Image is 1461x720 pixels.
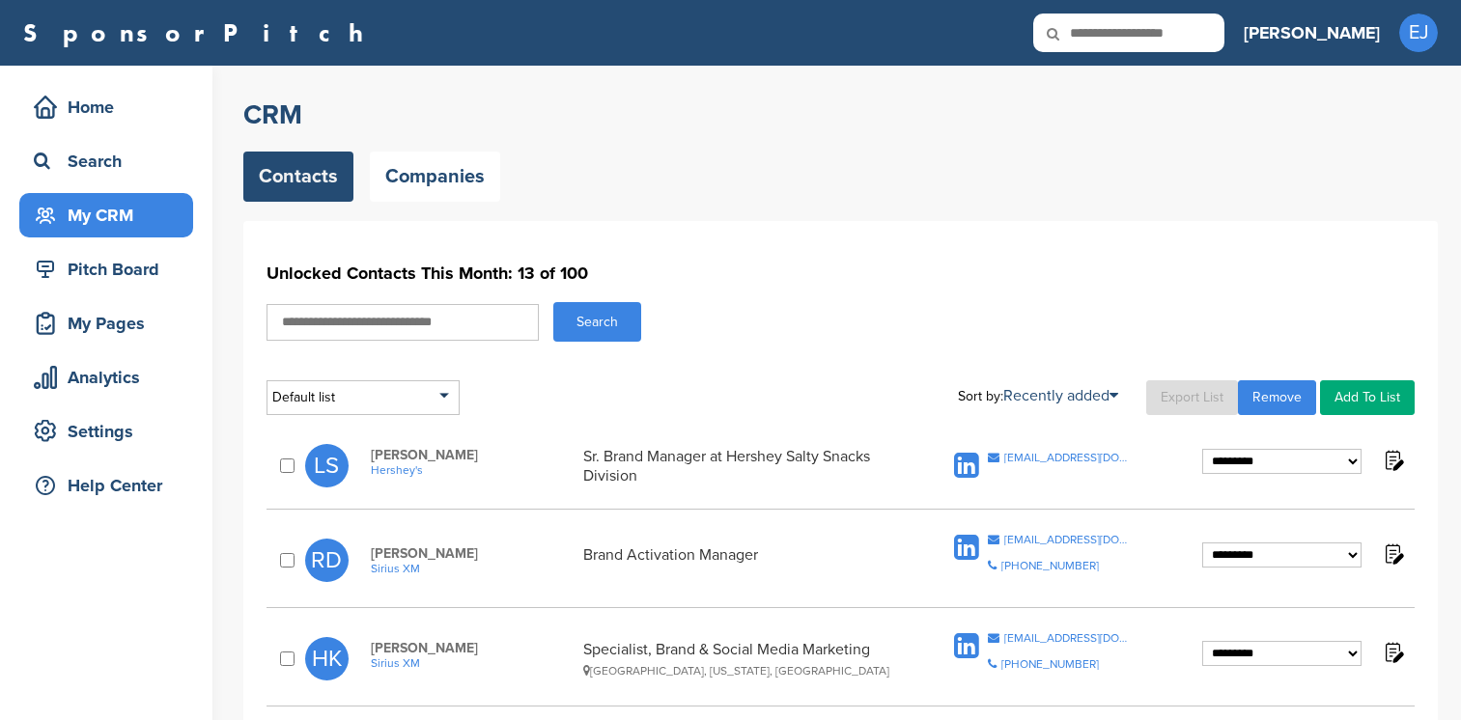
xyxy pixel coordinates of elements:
[243,97,1438,132] h2: CRM
[19,355,193,400] a: Analytics
[29,414,193,449] div: Settings
[19,85,193,129] a: Home
[1004,534,1133,545] div: [EMAIL_ADDRESS][DOMAIN_NAME]
[19,247,193,291] a: Pitch Board
[371,562,574,575] a: Sirius XM
[23,20,376,45] a: SponsorPitch
[305,539,349,582] span: RD
[371,447,574,463] span: [PERSON_NAME]
[1001,560,1099,571] div: [PHONE_NUMBER]
[305,637,349,680] span: HK
[1004,632,1133,644] div: [EMAIL_ADDRESS][DOMAIN_NAME]
[19,139,193,183] a: Search
[1238,380,1316,415] a: Remove
[958,388,1118,403] div: Sort by:
[553,302,641,342] button: Search
[1399,14,1438,52] span: EJ
[19,301,193,346] a: My Pages
[1004,452,1133,463] div: [EMAIL_ADDRESS][DOMAIN_NAME]
[267,380,460,415] div: Default list
[1003,386,1118,405] a: Recently added
[305,444,349,487] span: LS
[1381,640,1405,664] img: Notes
[29,90,193,125] div: Home
[29,144,193,179] div: Search
[1001,658,1099,670] div: [PHONE_NUMBER]
[243,152,353,202] a: Contacts
[370,152,500,202] a: Companies
[29,252,193,287] div: Pitch Board
[371,545,574,562] span: [PERSON_NAME]
[583,447,901,485] div: Sr. Brand Manager at Hershey Salty Snacks Division
[1381,448,1405,472] img: Notes
[19,193,193,237] a: My CRM
[29,468,193,503] div: Help Center
[19,463,193,508] a: Help Center
[1320,380,1415,415] a: Add To List
[1381,541,1405,566] img: Notes
[371,640,574,656] span: [PERSON_NAME]
[1244,19,1380,46] h3: [PERSON_NAME]
[1244,12,1380,54] a: [PERSON_NAME]
[29,306,193,341] div: My Pages
[583,664,901,678] div: [GEOGRAPHIC_DATA], [US_STATE], [GEOGRAPHIC_DATA]
[29,198,193,233] div: My CRM
[583,640,901,678] div: Specialist, Brand & Social Media Marketing
[1146,380,1238,415] a: Export List
[371,656,574,670] a: Sirius XM
[371,463,574,477] a: Hershey's
[19,409,193,454] a: Settings
[583,545,901,575] div: Brand Activation Manager
[29,360,193,395] div: Analytics
[267,256,1415,291] h1: Unlocked Contacts This Month: 13 of 100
